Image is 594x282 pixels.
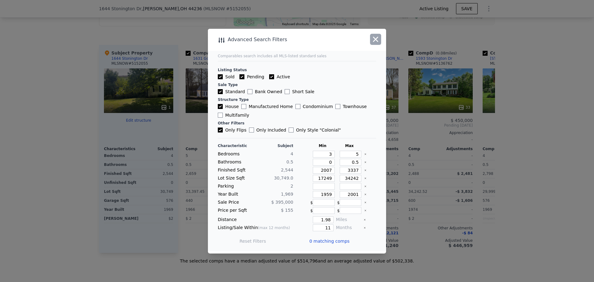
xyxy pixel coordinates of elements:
label: Bank Owned [247,89,282,95]
input: House [218,104,223,109]
input: Standard [218,89,223,94]
div: Miles [336,216,361,223]
input: Only Style "Colonial" [289,128,294,132]
button: Clear [364,153,367,155]
div: Max [337,143,362,148]
label: Only Style " Colonial " [289,127,341,133]
div: Listing Status [218,67,376,72]
span: 0 matching comps [309,238,350,244]
div: Listing/Sale Within [218,224,293,231]
button: Clear [364,201,367,204]
div: Other Filters [218,121,376,126]
div: Advanced Search Filters [208,35,351,44]
span: 1,969 [281,192,293,197]
label: Condominium [295,103,333,110]
span: 30,749.0 [274,176,293,180]
div: Price per Sqft [218,207,254,214]
button: Clear [364,177,367,180]
input: Short Sale [285,89,290,94]
div: Sale Type [218,82,376,87]
input: Multifamily [218,113,223,118]
div: Comparables search includes all MLS-listed standard sales [218,54,376,59]
div: Bedrooms [218,151,254,158]
div: Bathrooms [218,159,254,166]
label: Pending [239,74,264,80]
span: $ 395,000 [271,200,293,205]
label: Townhouse [335,103,367,110]
span: 2 [291,184,293,189]
span: $ 155 [281,208,293,213]
div: Min [310,143,335,148]
div: Months [336,224,361,231]
input: Townhouse [335,104,340,109]
label: Sold [218,74,235,80]
input: Sold [218,74,223,79]
button: Clear [364,169,367,171]
span: 2,544 [281,167,293,172]
div: $ [310,207,335,214]
label: Multifamily [218,112,249,118]
input: Only Included [249,128,254,132]
button: Clear [364,209,367,212]
button: Clear [364,227,366,229]
div: Distance [218,216,293,223]
label: Active [269,74,290,80]
div: Year Built [218,191,254,198]
div: $ [337,207,362,214]
button: Reset [239,238,266,244]
div: Characteristic [218,143,254,148]
label: House [218,103,239,110]
span: (max 12 months) [258,226,290,230]
label: Short Sale [285,89,314,95]
label: Only Included [249,127,286,133]
div: $ [310,199,335,206]
div: $ [337,199,362,206]
div: Structure Type [218,97,376,102]
label: Manufactured Home [241,103,293,110]
button: Clear [364,185,367,188]
button: Clear [364,161,367,163]
label: Standard [218,89,245,95]
button: Clear [364,219,366,221]
div: Lot Size Sqft [218,175,254,182]
span: 0.5 [286,159,293,164]
input: Active [269,74,274,79]
label: Only Flips [218,127,247,133]
div: Sale Price [218,199,254,206]
button: Clear [364,193,367,196]
input: Pending [239,74,244,79]
div: Parking [218,183,254,190]
span: 4 [291,151,293,156]
div: Finished Sqft [218,167,254,174]
input: Only Flips [218,128,223,132]
input: Manufactured Home [241,104,246,109]
input: Bank Owned [247,89,252,94]
div: Subject [257,143,293,148]
input: Condominium [295,104,300,109]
